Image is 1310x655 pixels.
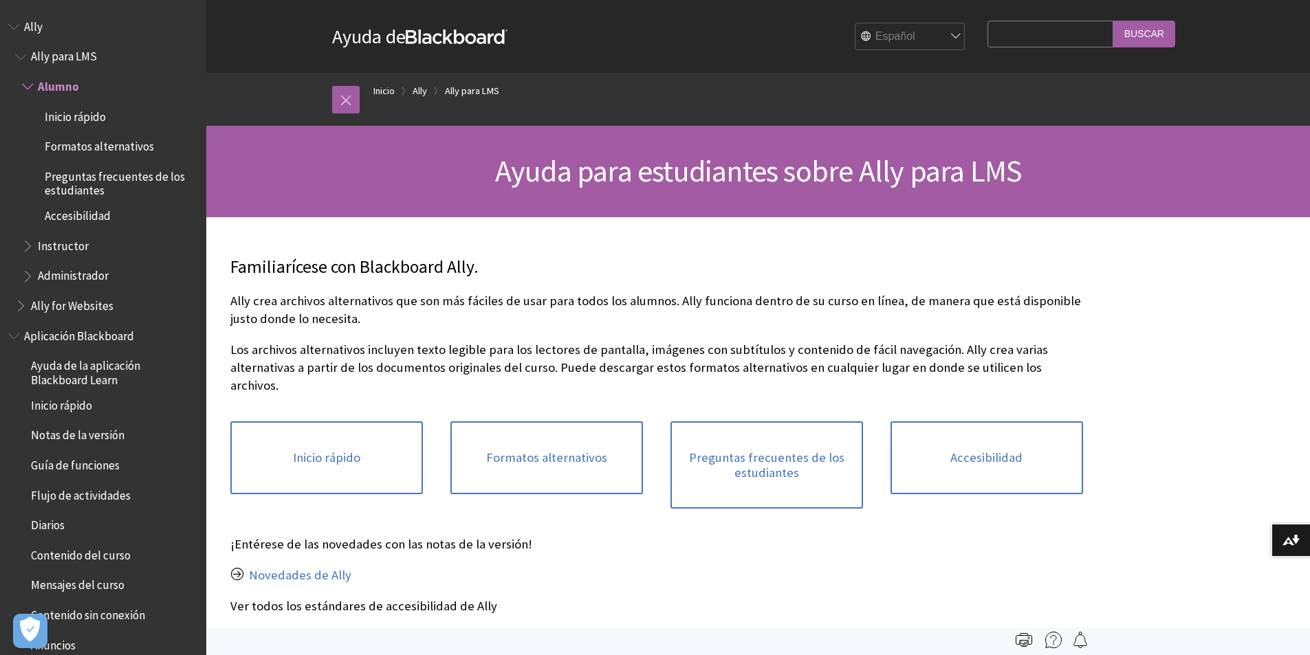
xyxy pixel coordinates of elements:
[31,355,197,387] span: Ayuda de la aplicación Blackboard Learn
[1045,632,1062,648] img: More help
[855,23,965,51] select: Site Language Selector
[31,484,131,502] span: Flujo de actividades
[1072,632,1089,648] img: Follow this page
[230,421,423,494] a: Inicio rápido
[31,574,124,592] span: Mensajes del curso
[230,535,1083,553] p: ¡Entérese de las novedades con las notas de la versión!
[1113,21,1175,47] input: Buscar
[31,45,97,64] span: Ally para LMS
[249,567,351,584] a: Novedades de Ally
[24,15,43,34] span: Ally
[670,421,863,509] a: Preguntas frecuentes de los estudiantes
[45,165,197,197] span: Preguntas frecuentes de los estudiantes
[332,24,507,49] a: Ayuda deBlackboard
[406,30,507,44] strong: Blackboard
[31,603,145,622] span: Contenido sin conexión
[8,15,198,318] nav: Book outline for Anthology Ally Help
[31,544,131,562] span: Contenido del curso
[45,105,106,124] span: Inicio rápido
[31,634,76,652] span: Anuncios
[38,75,79,93] span: Alumno
[230,255,1083,280] p: Familiarícese con Blackboard Ally.
[38,265,109,283] span: Administrador
[230,292,1083,328] p: Ally crea archivos alternativos que son más fáciles de usar para todos los alumnos. Ally funciona...
[31,423,124,442] span: Notas de la versión
[31,454,120,472] span: Guía de funciones
[38,234,89,253] span: Instructor
[45,204,111,223] span: Accesibilidad
[495,152,1021,190] span: Ayuda para estudiantes sobre Ally para LMS
[413,82,427,100] a: Ally
[230,341,1083,395] p: Los archivos alternativos incluyen texto legible para los lectores de pantalla, imágenes con subt...
[445,82,499,100] a: Ally para LMS
[373,82,395,100] a: Inicio
[450,421,643,494] a: Formatos alternativos
[13,614,47,648] button: Abrir preferencias
[891,421,1083,494] a: Accesibilidad
[31,394,92,412] span: Inicio rápido
[31,513,65,532] span: Diarios
[31,294,113,313] span: Ally for Websites
[230,597,1083,615] p: Ver todos los estándares de accesibilidad de Ally
[45,135,154,154] span: Formatos alternativos
[24,324,134,343] span: Aplicación Blackboard
[1016,632,1032,648] img: Print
